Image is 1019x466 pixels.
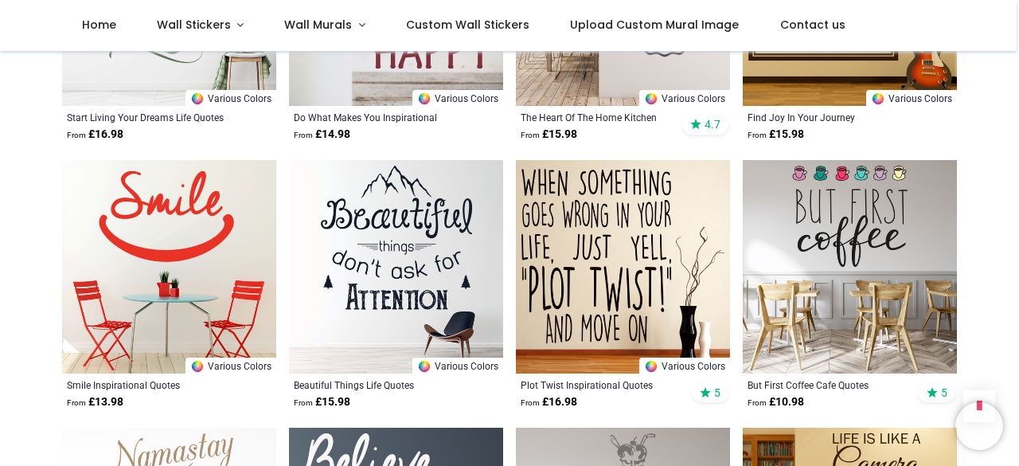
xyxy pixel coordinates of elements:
[294,111,457,123] a: Do What Makes You Inspirational Quotes
[955,402,1003,450] iframe: Brevo live chat
[67,111,230,123] a: Start Living Your Dreams Life Quotes
[941,386,947,400] span: 5
[185,358,276,374] a: Various Colors
[644,92,658,106] img: Color Wheel
[871,92,885,106] img: Color Wheel
[406,17,529,33] span: Custom Wall Stickers
[714,386,720,400] span: 5
[521,131,540,139] span: From
[294,394,350,410] strong: £ 15.98
[639,90,730,106] a: Various Colors
[705,117,720,131] span: 4.7
[748,111,911,123] a: Find Joy In Your Journey Inspirational Quotes
[67,131,86,139] span: From
[412,358,503,374] a: Various Colors
[412,90,503,106] a: Various Colors
[639,358,730,374] a: Various Colors
[294,131,313,139] span: From
[67,394,123,410] strong: £ 13.98
[67,127,123,143] strong: £ 16.98
[521,398,540,407] span: From
[294,398,313,407] span: From
[294,378,457,391] a: Beautiful Things Life Quotes
[521,378,684,391] a: Plot Twist Inspirational Quotes
[67,398,86,407] span: From
[516,160,730,374] img: Plot Twist Inspirational Quotes Wall Sticker
[748,378,911,391] a: But First Coffee Cafe Quotes
[521,394,577,410] strong: £ 16.98
[417,359,431,374] img: Color Wheel
[62,160,276,374] img: Smile Inspirational Quotes Wall Sticker
[748,131,767,139] span: From
[748,394,804,410] strong: £ 10.98
[570,17,739,33] span: Upload Custom Mural Image
[190,92,205,106] img: Color Wheel
[521,127,577,143] strong: £ 15.98
[185,90,276,106] a: Various Colors
[748,398,767,407] span: From
[82,17,116,33] span: Home
[644,359,658,374] img: Color Wheel
[866,90,957,106] a: Various Colors
[284,17,352,33] span: Wall Murals
[289,160,503,374] img: Beautiful Things Life Quotes Wall Sticker
[67,378,230,391] a: Smile Inspirational Quotes
[743,160,957,374] img: But First Coffee Cafe Quotes Wall Sticker
[748,127,804,143] strong: £ 15.98
[521,111,684,123] a: The Heart Of The Home Kitchen Quotes
[190,359,205,374] img: Color Wheel
[780,17,845,33] span: Contact us
[157,17,231,33] span: Wall Stickers
[417,92,431,106] img: Color Wheel
[294,127,350,143] strong: £ 14.98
